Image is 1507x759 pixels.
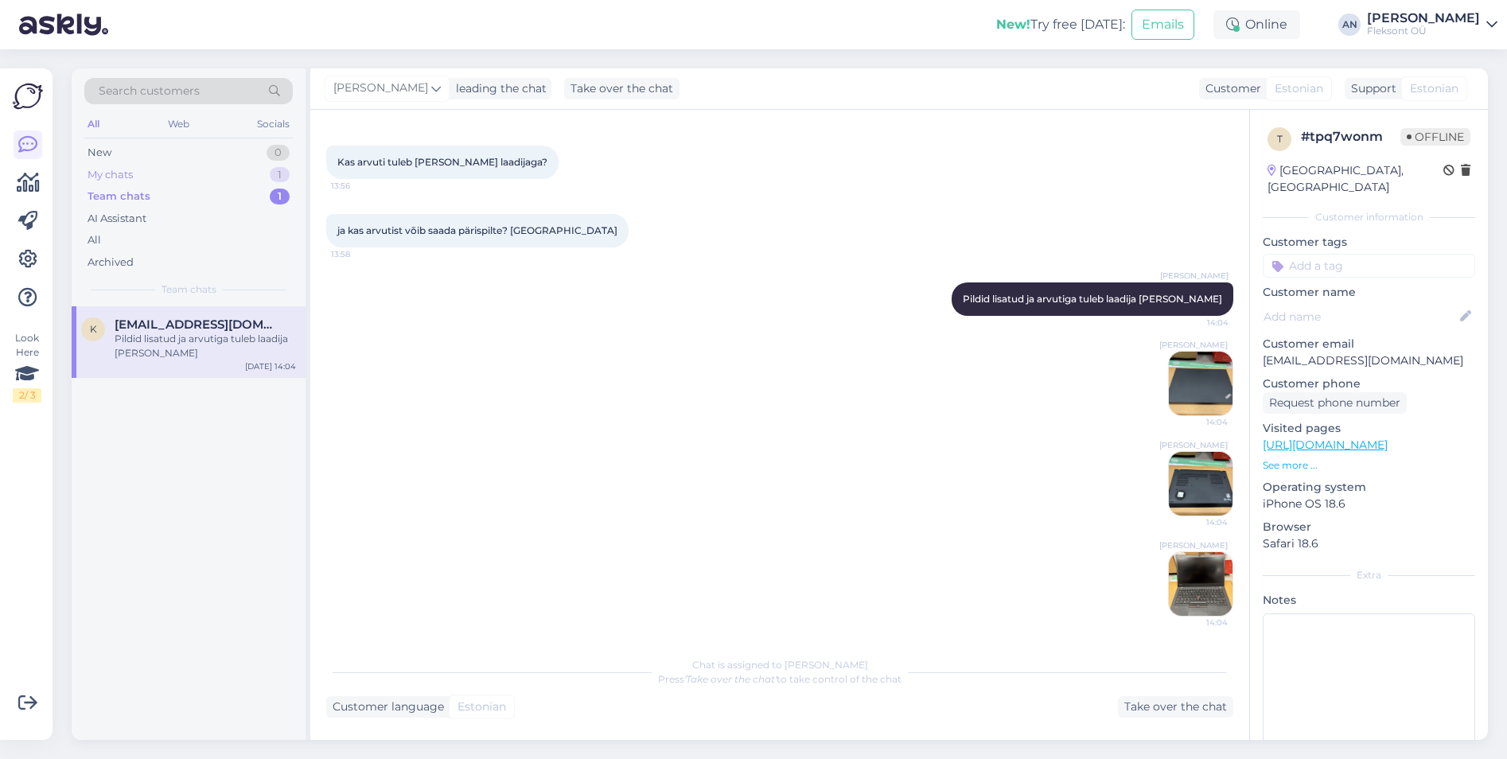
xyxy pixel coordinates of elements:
p: Browser [1263,519,1475,535]
div: All [84,114,103,134]
div: My chats [88,167,133,183]
span: [PERSON_NAME] [1159,439,1228,451]
span: [PERSON_NAME] [1160,270,1229,282]
img: Attachment [1169,552,1232,616]
div: Try free [DATE]: [996,15,1125,34]
button: Emails [1131,10,1194,40]
p: Customer tags [1263,234,1475,251]
div: 1 [270,167,290,183]
span: [PERSON_NAME] [1159,339,1228,351]
a: [PERSON_NAME]Fleksont OÜ [1367,12,1497,37]
p: iPhone OS 18.6 [1263,496,1475,512]
span: [PERSON_NAME] [333,80,428,97]
div: All [88,232,101,248]
span: 14:04 [1168,617,1228,629]
span: Estonian [458,699,506,715]
div: 0 [267,145,290,161]
span: 13:56 [331,180,391,192]
div: Customer [1199,80,1261,97]
b: New! [996,17,1030,32]
div: Take over the chat [564,78,680,99]
i: 'Take over the chat' [684,673,777,685]
div: 1 [270,189,290,204]
span: Kas arvuti tuleb [PERSON_NAME] laadijaga? [337,156,547,168]
a: [URL][DOMAIN_NAME] [1263,438,1388,452]
div: # tpq7wonm [1301,127,1400,146]
div: Look Here [13,331,41,403]
span: Estonian [1275,80,1323,97]
div: New [88,145,111,161]
img: Askly Logo [13,81,43,111]
span: Team chats [162,282,216,297]
p: Customer phone [1263,376,1475,392]
p: Notes [1263,592,1475,609]
span: Estonian [1410,80,1458,97]
p: Customer name [1263,284,1475,301]
p: Customer email [1263,336,1475,352]
div: [DATE] 14:04 [245,360,296,372]
span: 13:58 [331,248,391,260]
span: Offline [1400,128,1470,146]
div: 2 / 3 [13,388,41,403]
div: AI Assistant [88,211,146,227]
span: Search customers [99,83,200,99]
div: [GEOGRAPHIC_DATA], [GEOGRAPHIC_DATA] [1268,162,1443,196]
span: [PERSON_NAME] [1159,539,1228,551]
span: 14:04 [1168,516,1228,528]
p: See more ... [1263,458,1475,473]
div: Web [165,114,193,134]
input: Add name [1264,308,1457,325]
img: Attachment [1169,352,1232,415]
div: Fleksont OÜ [1367,25,1480,37]
span: t [1277,133,1283,145]
span: Press to take control of the chat [658,673,901,685]
span: kenrykikkas@gmail.com [115,317,280,332]
span: 14:04 [1168,416,1228,428]
span: Pildid lisatud ja arvutiga tuleb laadija [PERSON_NAME] [963,293,1222,305]
div: Take over the chat [1118,696,1233,718]
div: leading the chat [450,80,547,97]
div: AN [1338,14,1361,36]
div: Pildid lisatud ja arvutiga tuleb laadija [PERSON_NAME] [115,332,296,360]
div: [PERSON_NAME] [1367,12,1480,25]
p: Operating system [1263,479,1475,496]
span: 14:04 [1169,317,1229,329]
span: ja kas arvutist võib saada pärispilte? [GEOGRAPHIC_DATA] [337,224,617,236]
div: Team chats [88,189,150,204]
div: Socials [254,114,293,134]
p: Safari 18.6 [1263,535,1475,552]
p: Visited pages [1263,420,1475,437]
div: Archived [88,255,134,271]
div: Extra [1263,568,1475,582]
div: Customer language [326,699,444,715]
span: k [90,323,97,335]
span: Chat is assigned to [PERSON_NAME] [692,659,868,671]
div: Support [1345,80,1396,97]
div: Customer information [1263,210,1475,224]
div: Request phone number [1263,392,1407,414]
div: Online [1213,10,1300,39]
img: Attachment [1169,452,1232,516]
p: [EMAIL_ADDRESS][DOMAIN_NAME] [1263,352,1475,369]
input: Add a tag [1263,254,1475,278]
